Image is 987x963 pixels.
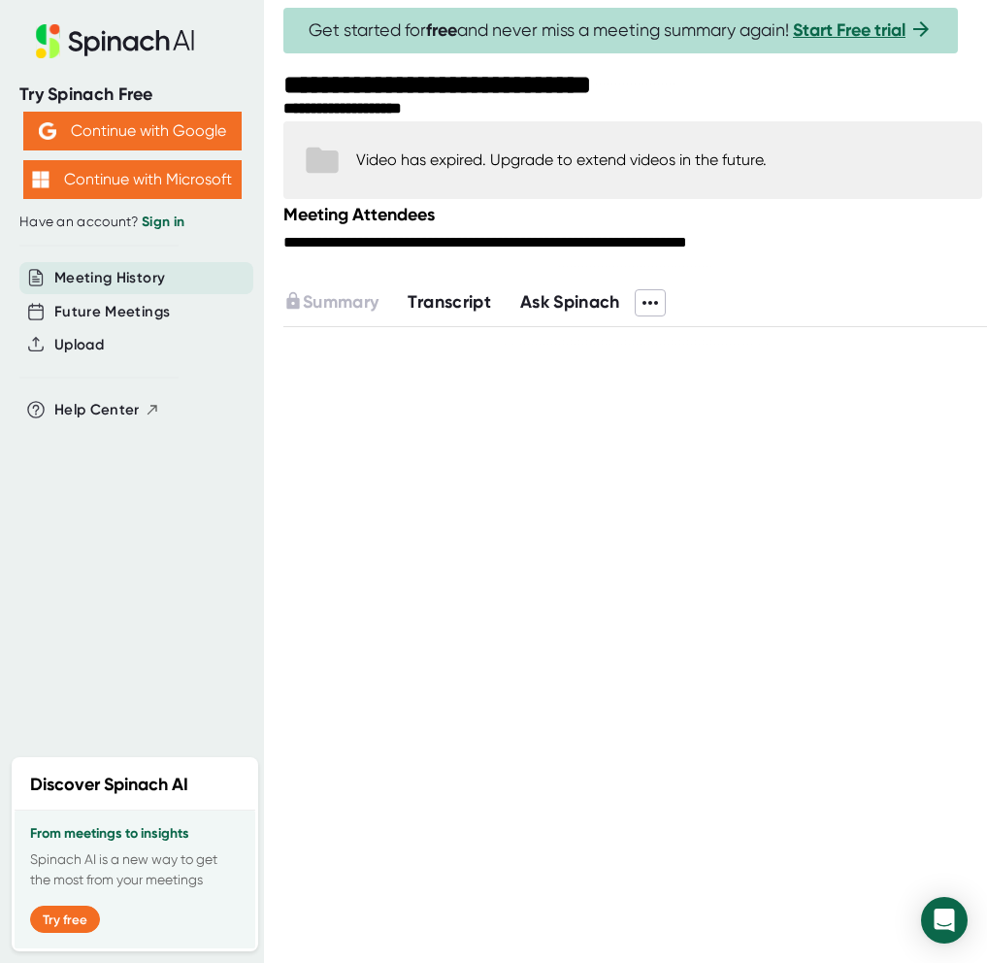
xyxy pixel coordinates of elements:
[19,83,245,106] div: Try Spinach Free
[54,301,170,323] button: Future Meetings
[426,19,457,41] b: free
[408,291,491,313] span: Transcript
[283,289,378,315] button: Summary
[408,289,491,315] button: Transcript
[520,289,620,315] button: Ask Spinach
[303,291,378,313] span: Summary
[520,291,620,313] span: Ask Spinach
[23,112,242,150] button: Continue with Google
[54,334,104,356] button: Upload
[54,399,160,421] button: Help Center
[30,826,240,842] h3: From meetings to insights
[283,289,408,316] div: Upgrade to access
[23,160,242,199] button: Continue with Microsoft
[54,267,165,289] button: Meeting History
[30,849,240,890] p: Spinach AI is a new way to get the most from your meetings
[921,897,968,944] div: Open Intercom Messenger
[356,150,767,169] div: Video has expired. Upgrade to extend videos in the future.
[793,19,905,41] a: Start Free trial
[30,772,188,798] h2: Discover Spinach AI
[54,399,140,421] span: Help Center
[309,19,933,42] span: Get started for and never miss a meeting summary again!
[283,204,987,225] div: Meeting Attendees
[19,214,245,231] div: Have an account?
[39,122,56,140] img: Aehbyd4JwY73AAAAAElFTkSuQmCC
[142,214,184,230] a: Sign in
[30,906,100,933] button: Try free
